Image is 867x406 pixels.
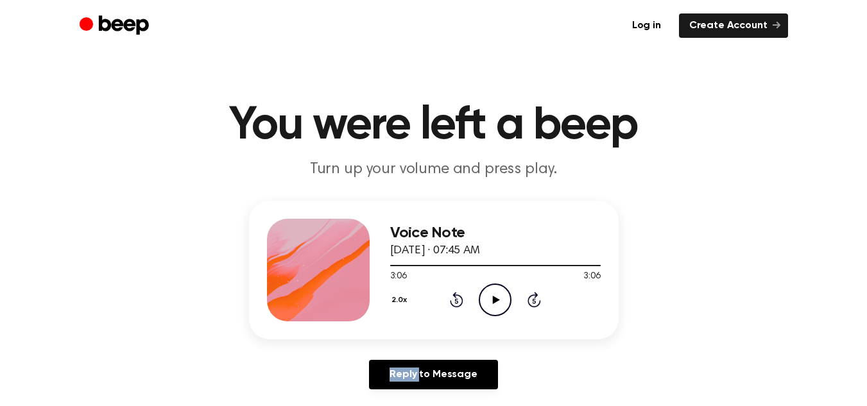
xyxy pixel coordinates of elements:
h3: Voice Note [390,224,601,242]
a: Log in [622,13,671,38]
p: Turn up your volume and press play. [187,159,680,180]
a: Beep [80,13,152,38]
h1: You were left a beep [105,103,762,149]
span: 3:06 [583,270,600,283]
button: 2.0x [390,289,412,311]
span: 3:06 [390,270,407,283]
span: [DATE] · 07:45 AM [390,245,480,257]
a: Create Account [679,13,788,38]
a: Reply to Message [369,360,497,389]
